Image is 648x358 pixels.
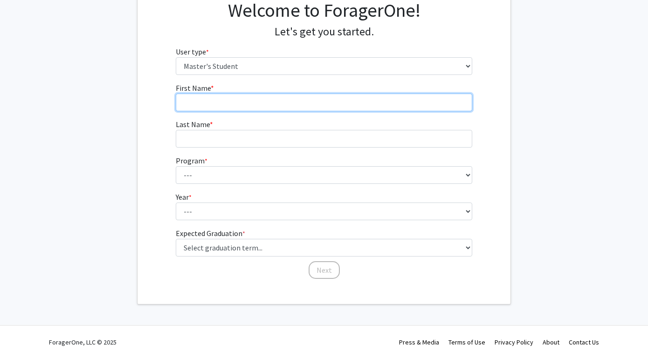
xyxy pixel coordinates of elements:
label: Program [176,155,207,166]
a: Privacy Policy [495,338,533,346]
a: About [543,338,559,346]
label: User type [176,46,209,57]
label: Year [176,191,192,203]
h4: Let's get you started. [176,25,473,39]
iframe: Chat [7,316,40,351]
button: Next [309,261,340,279]
a: Press & Media [399,338,439,346]
span: Last Name [176,120,210,129]
a: Contact Us [569,338,599,346]
label: Expected Graduation [176,228,245,239]
span: First Name [176,83,211,93]
a: Terms of Use [448,338,485,346]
